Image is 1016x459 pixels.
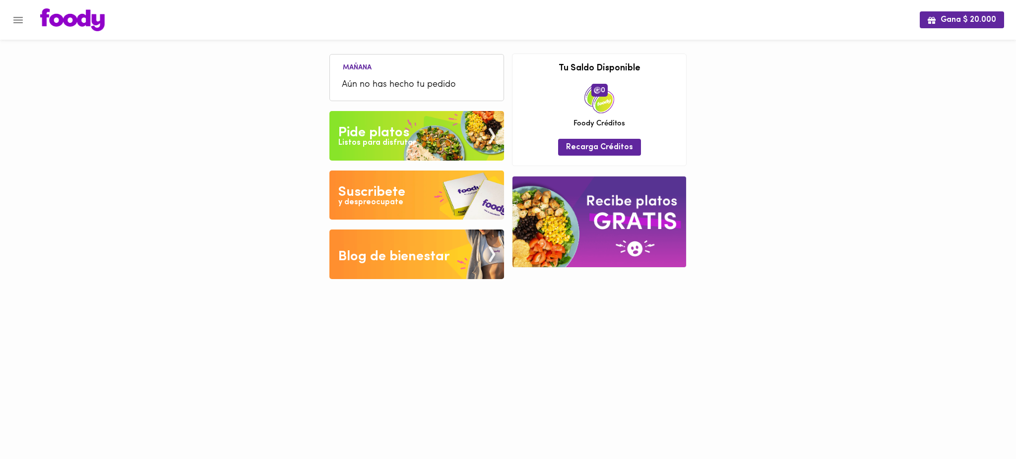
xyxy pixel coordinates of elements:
span: Recarga Créditos [566,143,633,152]
div: Pide platos [338,123,409,143]
img: Blog de bienestar [329,229,504,279]
span: 0 [591,84,608,97]
img: referral-banner.png [512,176,686,267]
h3: Tu Saldo Disponible [520,64,679,74]
button: Recarga Créditos [558,139,641,155]
img: logo.png [40,8,105,31]
div: y despreocupate [338,197,403,208]
span: Foody Créditos [573,118,625,129]
span: Aún no has hecho tu pedido [342,78,492,92]
img: credits-package.png [584,84,614,114]
img: Disfruta bajar de peso [329,171,504,220]
iframe: Messagebird Livechat Widget [958,402,1006,449]
li: Mañana [335,62,380,71]
button: Menu [6,8,30,32]
span: Gana $ 20.000 [928,15,996,25]
div: Listos para disfrutar [338,137,416,149]
img: Pide un Platos [329,111,504,161]
button: Gana $ 20.000 [920,11,1004,28]
img: foody-creditos.png [594,87,601,94]
div: Suscribete [338,182,405,202]
div: Blog de bienestar [338,247,450,267]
